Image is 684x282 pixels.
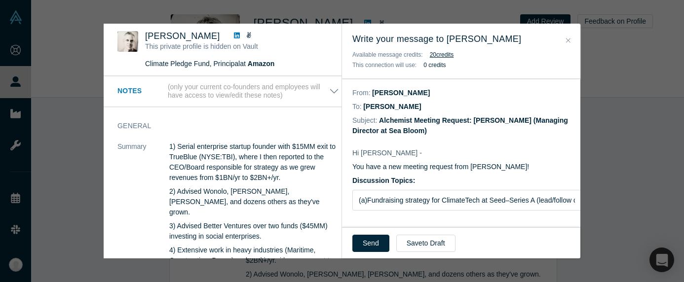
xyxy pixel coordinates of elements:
[117,121,325,131] h3: General
[117,86,166,96] h3: Notes
[169,141,339,183] p: 1) Serial enterprise startup founder with $15MM exit to TrueBlue (NYSE:TBI), where I then reporte...
[145,60,274,68] span: Climate Pledge Fund, Principal at
[352,116,568,135] dd: Alchemist Meeting Request: [PERSON_NAME] (Managing Director at Sea Bloom)
[352,115,378,126] dt: Subject:
[145,31,220,41] span: [PERSON_NAME]
[372,89,430,97] dd: [PERSON_NAME]
[169,221,339,242] p: 3) Advised Better Ventures over two funds ($45MM) investing in social enterprises.
[117,83,339,100] button: Notes (only your current co-founders and employees will have access to view/edit these notes)
[352,176,581,186] label: Discussion Topics:
[430,50,454,60] button: 20credits
[363,103,421,110] dd: [PERSON_NAME]
[352,162,581,172] p: You have a new meeting request from [PERSON_NAME]!
[169,245,339,276] p: 4) Extensive work in heavy industries (Maritime, Construction, Power) and working with government...
[169,186,339,217] p: 2) Advised Wonolo, [PERSON_NAME], [PERSON_NAME], and dozens others as they've grown.
[117,31,138,52] img: Nick Ellis's Profile Image
[248,60,274,68] a: Amazon
[396,235,456,252] button: Saveto Draft
[423,62,446,69] b: 0 credits
[352,148,581,158] p: Hi [PERSON_NAME] -
[352,88,371,98] dt: From:
[352,62,417,69] span: This connection will use:
[352,235,389,252] button: Send
[168,83,329,100] p: (only your current co-founders and employees will have access to view/edit these notes)
[352,33,570,46] h3: Write your message to [PERSON_NAME]
[352,51,423,58] span: Available message credits:
[352,102,362,112] dt: To:
[563,35,573,46] button: Close
[145,41,300,52] p: This private profile is hidden on Vault
[352,224,581,245] label: Message from [PERSON_NAME]:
